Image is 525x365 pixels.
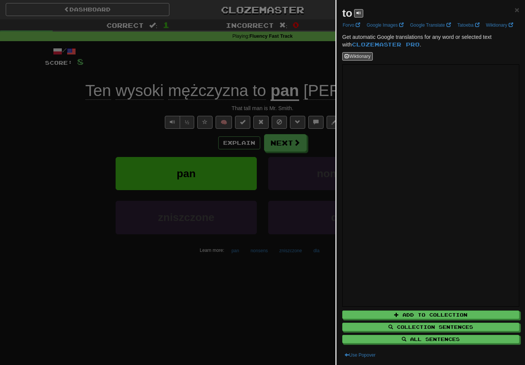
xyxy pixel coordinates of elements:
[342,33,519,48] p: Get automatic Google translations for any word or selected text with .
[515,6,519,14] button: Close
[364,21,406,29] a: Google Images
[352,41,420,48] a: Clozemaster Pro
[342,7,352,19] strong: to
[515,5,519,14] span: ×
[342,351,378,359] button: Use Popover
[484,21,515,29] a: Wiktionary
[340,21,362,29] a: Forvo
[342,311,519,319] button: Add to Collection
[455,21,482,29] a: Tatoeba
[342,323,519,331] button: Collection Sentences
[408,21,453,29] a: Google Translate
[342,52,373,61] button: Wiktionary
[342,335,519,343] button: All Sentences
